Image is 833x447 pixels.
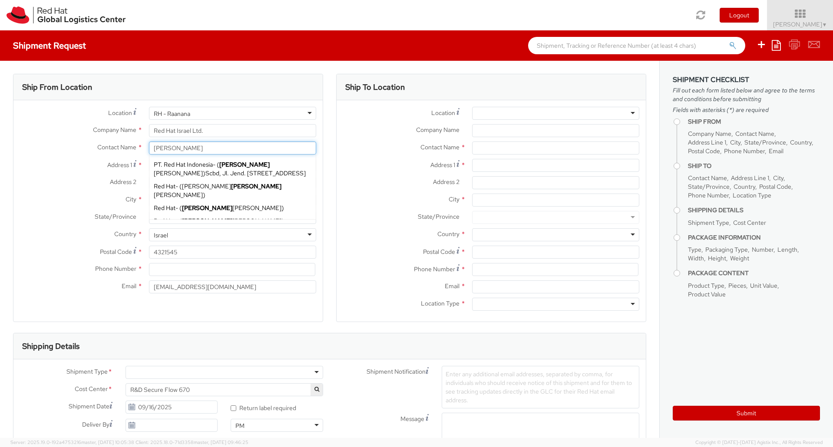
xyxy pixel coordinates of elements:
h3: Ship To Location [345,83,405,92]
h3: Shipment Checklist [673,76,820,84]
h4: Shipping Details [688,207,820,214]
span: Address 1 [430,161,455,169]
span: master, [DATE] 09:46:25 [194,439,248,445]
span: City [773,174,783,182]
div: - ( ) [149,180,316,201]
span: Country [790,138,812,146]
span: Width [688,254,704,262]
span: R&D Secure Flow 670 [126,383,323,396]
span: ▼ [822,21,827,28]
span: City [126,195,136,203]
span: Postal Code [759,183,791,191]
strong: [PERSON_NAME] [182,217,232,225]
button: Submit [673,406,820,421]
span: Country [437,230,459,238]
span: [PERSON_NAME] [182,204,281,212]
div: RH - Raanana [154,109,190,118]
span: Company Name [93,126,136,134]
span: Number [752,246,773,253]
span: Email [769,147,783,155]
span: Height [708,254,726,262]
img: rh-logistics-00dfa346123c4ec078e1.svg [7,7,126,24]
span: Postal Code [423,248,455,256]
span: Fill out each form listed below and agree to the terms and conditions before submitting [673,86,820,103]
span: State/Province [688,183,730,191]
span: Enter any additional email addresses, separated by comma, for individuals who should receive noti... [446,370,632,404]
span: Shipment Type [688,219,729,227]
input: Return label required [231,405,236,411]
span: Shipment Type [66,367,108,377]
label: Return label required [231,402,297,412]
span: Weight [730,254,749,262]
span: Pieces [728,282,746,289]
span: Length [777,246,797,253]
span: Packaging Type [705,246,748,253]
div: - ( ) [149,158,316,180]
span: City [449,195,459,203]
span: Type [688,246,701,253]
span: Address 2 [110,178,136,186]
span: Contact Name [735,130,774,138]
span: Product Type [688,282,724,289]
span: Phone Number [688,191,729,199]
strong: [PERSON_NAME] [219,161,270,168]
span: Shipment Notification [367,367,426,376]
span: Cost Center [75,385,108,394]
span: Client: 2025.18.0-71d3358 [136,439,248,445]
span: Red Hat [154,217,175,225]
span: Location Type [733,191,771,199]
span: Contact Name [97,143,136,151]
span: Postal Code [100,248,132,256]
span: Address Line 1 [688,138,726,146]
span: [PERSON_NAME] [182,217,281,225]
span: State/Province [744,138,786,146]
strong: [PERSON_NAME] [231,182,281,190]
span: Server: 2025.19.0-192a4753216 [10,439,134,445]
span: State/Province [418,213,459,220]
span: Address Line 1 [731,174,769,182]
span: Address 1 [107,161,132,169]
span: Email [122,282,136,290]
span: Address 2 [433,178,459,186]
h3: Shipping Details [22,342,79,351]
button: Logout [720,8,759,23]
span: Location [431,109,455,117]
span: Company Name [416,126,459,134]
span: Country [734,183,755,191]
div: PM [235,421,245,430]
span: [PERSON_NAME] [PERSON_NAME] [154,182,281,199]
div: - ( ) [149,214,316,227]
span: Phone Number [724,147,765,155]
span: Unit Value [750,282,777,289]
span: R&D Secure Flow 670 [130,386,318,394]
h4: Ship To [688,163,820,169]
span: State/Province [95,213,136,220]
span: Shipment Date [69,402,109,411]
span: Phone Number [95,265,136,273]
span: Postal Code [688,147,720,155]
span: Location Type [421,299,459,307]
span: Message [400,415,424,423]
span: City [730,138,740,146]
span: Company Name [688,130,731,138]
span: Product Value [688,290,726,298]
h4: Shipment Request [13,41,86,50]
span: Red Hat [154,182,175,190]
input: Shipment, Tracking or Reference Number (at least 4 chars) [528,37,745,54]
span: Contact Name [688,174,727,182]
span: Cost Center [733,219,766,227]
div: Israel [154,231,168,240]
span: Scbd, Jl. Jend. [STREET_ADDRESS] [205,169,306,177]
span: PT. Red Hat Indonesia [154,161,213,168]
span: master, [DATE] 10:05:38 [81,439,134,445]
span: Copyright © [DATE]-[DATE] Agistix Inc., All Rights Reserved [695,439,823,446]
span: Location [108,109,132,117]
div: - ( ) [149,201,316,214]
span: Contact Name [420,143,459,151]
h3: Ship From Location [22,83,92,92]
h4: Ship From [688,118,820,125]
span: Email [445,282,459,290]
span: Phone Number [414,265,455,273]
strong: [PERSON_NAME] [182,204,232,212]
h4: Package Content [688,270,820,276]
